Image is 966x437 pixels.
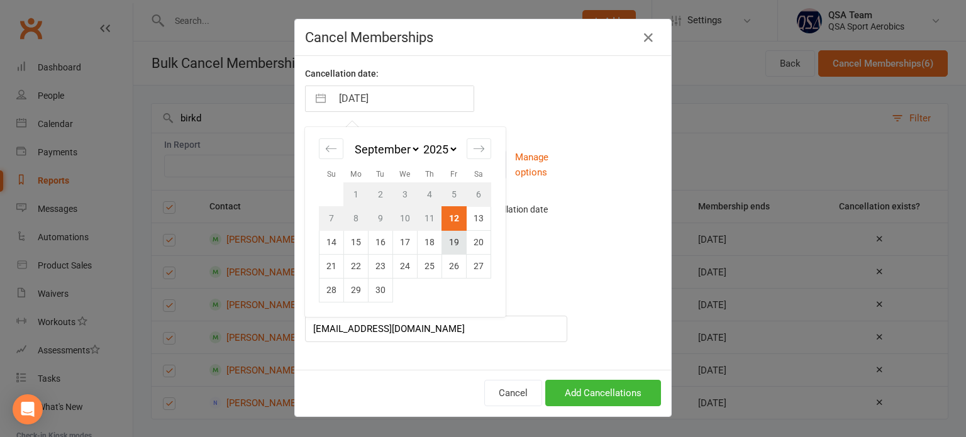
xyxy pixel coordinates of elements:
td: Tuesday, September 16, 2025 [369,231,393,255]
td: Not available. Thursday, September 11, 2025 [418,207,442,231]
small: Tu [376,170,384,179]
small: Sa [474,170,483,179]
td: Not available. Wednesday, September 10, 2025 [393,207,418,231]
td: Not available. Sunday, September 7, 2025 [319,207,344,231]
td: Not available. Monday, September 1, 2025 [344,183,369,207]
td: Not available. Tuesday, September 2, 2025 [369,183,393,207]
div: Move backward to switch to the previous month. [319,138,343,159]
td: Not available. Friday, September 5, 2025 [442,183,467,207]
td: Saturday, September 13, 2025 [467,207,491,231]
td: Selected. Friday, September 12, 2025 [442,207,467,231]
h4: Cancel Memberships [305,30,661,45]
td: Sunday, September 14, 2025 [319,231,344,255]
small: We [399,170,410,179]
td: Tuesday, September 23, 2025 [369,255,393,279]
td: Friday, September 26, 2025 [442,255,467,279]
td: Saturday, September 27, 2025 [467,255,491,279]
small: Th [425,170,434,179]
div: Open Intercom Messenger [13,394,43,424]
td: Not available. Wednesday, September 3, 2025 [393,183,418,207]
td: Wednesday, September 24, 2025 [393,255,418,279]
td: Wednesday, September 17, 2025 [393,231,418,255]
small: Fr [450,170,457,179]
small: Su [327,170,336,179]
td: Thursday, September 18, 2025 [418,231,442,255]
div: Move forward to switch to the next month. [467,138,491,159]
td: Monday, September 15, 2025 [344,231,369,255]
td: Saturday, September 20, 2025 [467,231,491,255]
td: Monday, September 29, 2025 [344,279,369,302]
td: Sunday, September 28, 2025 [319,279,344,302]
label: Cancellation date: [305,67,379,80]
td: Not available. Thursday, September 4, 2025 [418,183,442,207]
button: Manage options [515,150,567,180]
td: Thursday, September 25, 2025 [418,255,442,279]
a: Close [638,28,658,48]
td: Tuesday, September 30, 2025 [369,279,393,302]
div: Calendar [305,127,505,317]
td: Sunday, September 21, 2025 [319,255,344,279]
td: Not available. Monday, September 8, 2025 [344,207,369,231]
button: Cancel [484,380,542,406]
small: Mo [350,170,362,179]
td: Not available. Tuesday, September 9, 2025 [369,207,393,231]
td: Friday, September 19, 2025 [442,231,467,255]
button: Add Cancellations [545,380,661,406]
td: Not available. Saturday, September 6, 2025 [467,183,491,207]
td: Monday, September 22, 2025 [344,255,369,279]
